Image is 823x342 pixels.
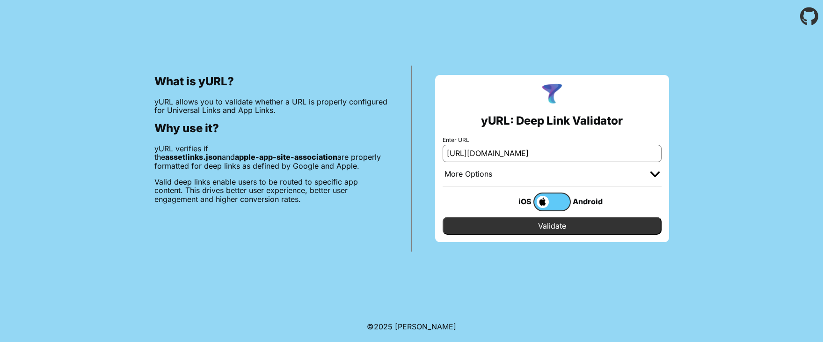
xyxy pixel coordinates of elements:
[154,75,388,88] h2: What is yURL?
[367,311,456,342] footer: ©
[444,170,492,179] div: More Options
[165,152,222,162] b: assetlinks.json
[154,178,388,203] p: Valid deep links enable users to be routed to specific app content. This drives better user exper...
[443,145,662,162] input: e.g. https://app.chayev.com/xyx
[443,217,662,235] input: Validate
[496,195,533,208] div: iOS
[235,152,337,162] b: apple-app-site-association
[395,322,456,331] a: Michael Ibragimchayev's Personal Site
[650,171,660,177] img: chevron
[571,195,608,208] div: Android
[154,144,388,170] p: yURL verifies if the and are properly formatted for deep links as defined by Google and Apple.
[540,82,564,107] img: yURL Logo
[481,114,623,127] h2: yURL: Deep Link Validator
[154,97,388,115] p: yURL allows you to validate whether a URL is properly configured for Universal Links and App Links.
[374,322,393,331] span: 2025
[154,122,388,135] h2: Why use it?
[443,137,662,143] label: Enter URL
